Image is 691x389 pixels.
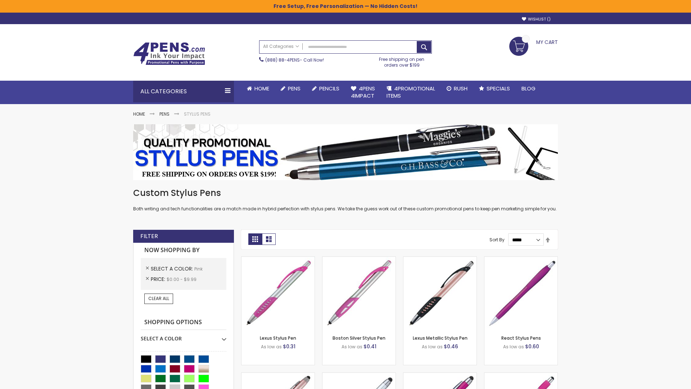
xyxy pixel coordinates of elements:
[387,85,435,99] span: 4PROMOTIONAL ITEMS
[363,343,376,350] span: $0.41
[521,85,536,92] span: Blog
[241,372,315,379] a: Lory Metallic Stylus Pen-Pink
[342,344,362,350] span: As low as
[288,85,301,92] span: Pens
[184,111,211,117] strong: Stylus Pens
[133,111,145,117] a: Home
[148,295,169,301] span: Clear All
[319,85,339,92] span: Pencils
[525,343,539,350] span: $0.60
[522,17,551,22] a: Wishlist
[306,81,345,97] a: Pencils
[484,372,557,379] a: Pearl Element Stylus Pens-Pink
[351,85,375,99] span: 4Pens 4impact
[133,42,205,65] img: 4Pens Custom Pens and Promotional Products
[141,243,226,258] strong: Now Shopping by
[503,344,524,350] span: As low as
[167,276,197,282] span: $0.00 - $9.99
[473,81,516,97] a: Specials
[275,81,306,97] a: Pens
[261,344,282,350] span: As low as
[422,344,443,350] span: As low as
[265,57,300,63] a: (888) 88-4PENS
[151,276,167,283] span: Price
[501,335,541,341] a: React Stylus Pens
[403,257,477,330] img: Lexus Metallic Stylus Pen-Pink
[403,256,477,263] a: Lexus Metallic Stylus Pen-Pink
[489,237,505,243] label: Sort By
[263,44,299,49] span: All Categories
[345,81,381,104] a: 4Pens4impact
[241,257,315,330] img: Lexus Stylus Pen-Pink
[265,57,324,63] span: - Call Now!
[254,85,269,92] span: Home
[381,81,441,104] a: 4PROMOTIONALITEMS
[454,85,468,92] span: Rush
[260,335,296,341] a: Lexus Stylus Pen
[372,54,432,68] div: Free shipping on pen orders over $199
[248,233,262,245] strong: Grid
[403,372,477,379] a: Metallic Cool Grip Stylus Pen-Pink
[133,187,558,212] div: Both writing and tech functionalities are a match made in hybrid perfection with stylus pens. We ...
[283,343,295,350] span: $0.31
[259,41,303,53] a: All Categories
[413,335,468,341] a: Lexus Metallic Stylus Pen
[444,343,458,350] span: $0.46
[133,81,234,102] div: All Categories
[241,256,315,263] a: Lexus Stylus Pen-Pink
[322,257,396,330] img: Boston Silver Stylus Pen-Pink
[141,315,226,330] strong: Shopping Options
[484,256,557,263] a: React Stylus Pens-Pink
[487,85,510,92] span: Specials
[194,266,203,272] span: Pink
[141,330,226,342] div: Select A Color
[322,256,396,263] a: Boston Silver Stylus Pen-Pink
[151,265,194,272] span: Select A Color
[484,257,557,330] img: React Stylus Pens-Pink
[140,232,158,240] strong: Filter
[333,335,385,341] a: Boston Silver Stylus Pen
[133,187,558,199] h1: Custom Stylus Pens
[241,81,275,97] a: Home
[516,81,541,97] a: Blog
[159,111,170,117] a: Pens
[322,372,396,379] a: Silver Cool Grip Stylus Pen-Pink
[144,294,173,304] a: Clear All
[133,124,558,180] img: Stylus Pens
[441,81,473,97] a: Rush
